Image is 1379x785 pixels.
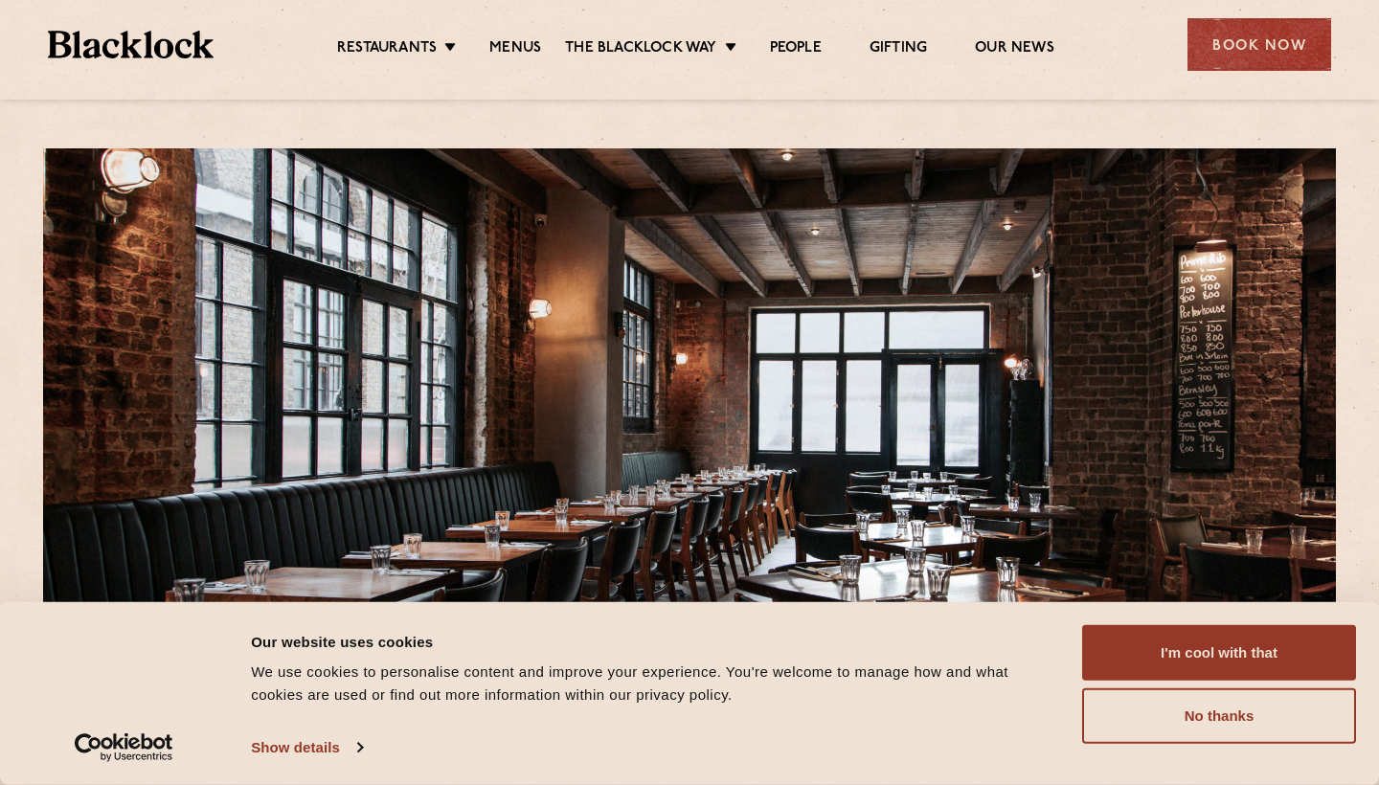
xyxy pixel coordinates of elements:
[1187,18,1331,71] div: Book Now
[251,661,1060,706] div: We use cookies to personalise content and improve your experience. You're welcome to manage how a...
[565,39,716,60] a: The Blacklock Way
[870,39,927,60] a: Gifting
[975,39,1054,60] a: Our News
[337,39,437,60] a: Restaurants
[40,733,208,762] a: Usercentrics Cookiebot - opens in a new window
[251,630,1060,653] div: Our website uses cookies
[1082,688,1356,744] button: No thanks
[1082,625,1356,681] button: I'm cool with that
[489,39,541,60] a: Menus
[770,39,822,60] a: People
[251,733,362,762] a: Show details
[48,31,214,58] img: BL_Textured_Logo-footer-cropped.svg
